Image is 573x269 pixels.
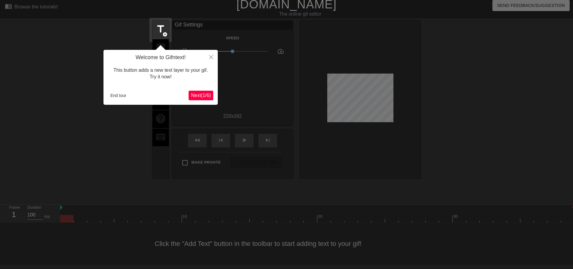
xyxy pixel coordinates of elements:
button: Next [189,91,213,100]
span: Next ( 1 / 6 ) [191,93,211,98]
div: This button adds a new text layer to your gif. Try it now! [108,61,213,86]
button: End tour [108,91,129,100]
h4: Welcome to Gifntext! [108,54,213,61]
button: Close [205,50,218,64]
